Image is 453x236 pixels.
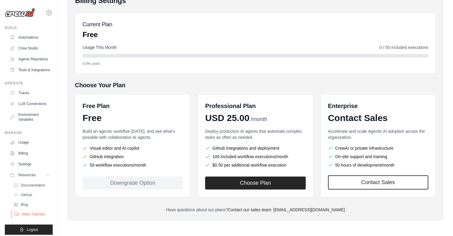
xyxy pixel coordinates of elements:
h5: Current Plan [83,20,112,29]
div: Contact Sales [328,113,428,123]
li: CrewAI or private infrastructure [328,145,428,151]
span: GitHub [21,193,32,197]
a: Tools & Integrations [7,65,53,75]
h6: Free Plan [83,102,110,110]
div: Operate [5,81,53,86]
p: Deploy production AI agents that automate complex tasks as often as needed. [205,128,305,140]
h6: Professional Plan [205,102,256,110]
span: Video Tutorials [21,212,45,217]
a: Settings [7,159,53,169]
a: Blog [11,200,53,209]
span: Blog [21,202,28,207]
span: Resources [18,173,36,177]
p: Build an agentic workflow [DATE], and see what's possible with collaborative AI agents. [83,128,183,140]
a: Agents Repository [7,54,53,64]
a: Billing [7,148,53,158]
span: 0.0% used [83,61,100,66]
a: Documentation [11,181,53,190]
span: /month [251,115,267,123]
li: 100 included workflow executions/month [205,154,305,160]
span: Usage This Month [83,44,117,50]
p: Accelerate and scale Agentic AI adoption across the organization. [328,128,428,140]
li: Github Integrations and deployment [205,145,305,151]
a: Contact Sales [328,175,428,190]
li: 50 workflow executions/month [83,162,183,168]
a: GitHub [11,191,53,199]
button: Choose Plan [205,177,305,190]
iframe: Chat Widget [423,207,453,236]
button: Logout [5,225,53,235]
p: Free [83,30,112,40]
div: Manage [5,130,53,135]
div: Free [83,113,183,123]
a: Usage [7,138,53,147]
a: Automations [7,33,53,42]
li: $0.50 per additional workflow execution [205,162,305,168]
p: Have questions about our plans? [75,207,436,213]
span: USD 25.00 [205,113,249,123]
a: Environment Variables [7,110,53,124]
button: Resources [7,170,53,180]
span: 0 / 50 included executions [380,44,428,50]
li: 50 hours of development/month [328,162,428,168]
li: GitHub integration [83,154,183,160]
span: Documentation [21,183,45,188]
div: Build [5,25,53,30]
li: Visual editor and AI copilot [83,145,183,151]
a: Crew Studio [7,43,53,53]
a: Video Tutorials [11,210,53,218]
img: Logo [5,8,35,17]
li: On-site support and training [328,154,428,160]
a: LLM Connections [7,99,53,109]
h6: Enterprise [328,102,428,110]
h5: Choose Your Plan [75,81,436,89]
div: Downgrade Option [83,177,183,190]
a: Contact our sales team: [EMAIL_ADDRESS][DOMAIN_NAME] [228,207,345,212]
a: Traces [7,88,53,98]
span: Logout [27,227,38,232]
